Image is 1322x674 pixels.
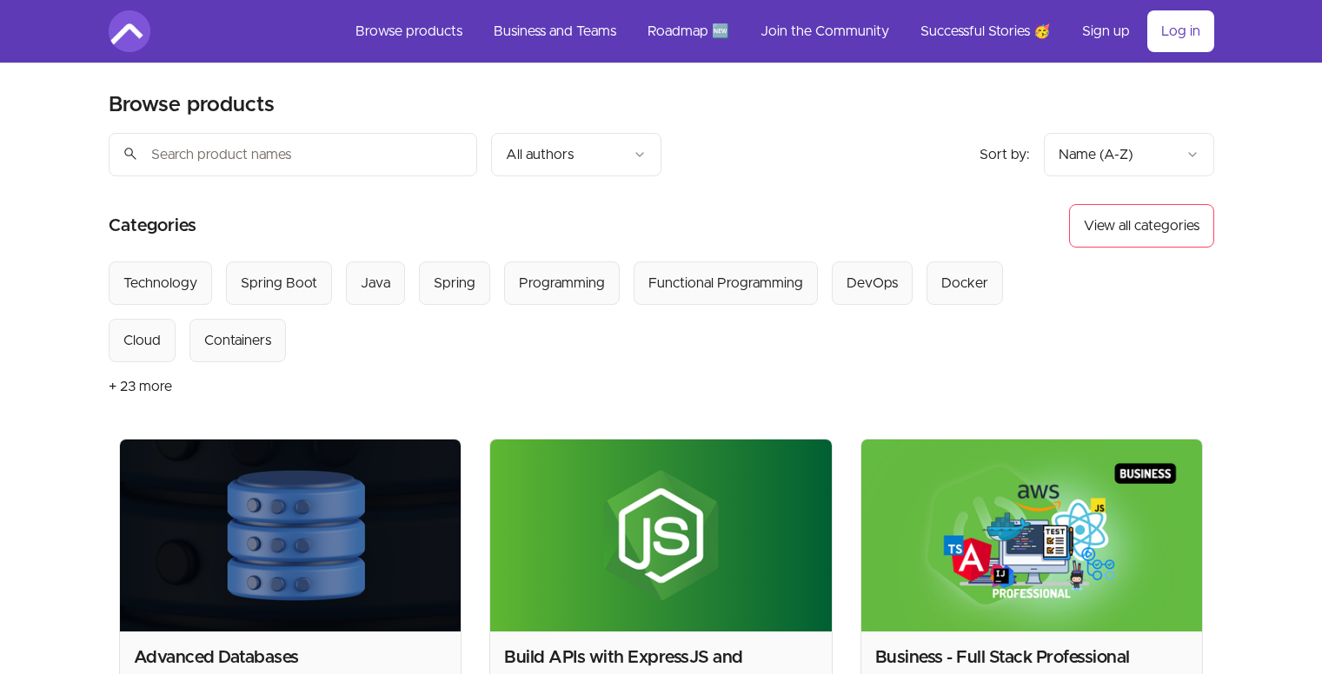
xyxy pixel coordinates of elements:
button: + 23 more [109,362,172,411]
a: Sign up [1068,10,1144,52]
a: Business and Teams [480,10,630,52]
button: Product sort options [1044,133,1214,176]
a: Log in [1147,10,1214,52]
img: Amigoscode logo [109,10,150,52]
button: Filter by author [491,133,661,176]
h2: Advanced Databases [134,645,448,670]
div: Docker [941,273,988,294]
input: Search product names [109,133,477,176]
span: Sort by: [980,148,1030,162]
a: Successful Stories 🥳 [907,10,1065,52]
div: Spring [434,273,475,294]
span: search [123,142,138,166]
div: Technology [123,273,197,294]
div: DevOps [847,273,898,294]
img: Product image for Build APIs with ExpressJS and MongoDB [490,439,832,631]
button: View all categories [1069,204,1214,248]
h2: Categories [109,204,196,248]
a: Browse products [342,10,476,52]
img: Product image for Business - Full Stack Professional Bundle [861,439,1203,631]
div: Cloud [123,330,161,351]
div: Containers [204,330,271,351]
nav: Main [342,10,1214,52]
div: Java [361,273,390,294]
div: Spring Boot [241,273,317,294]
h2: Browse products [109,91,275,119]
div: Functional Programming [648,273,803,294]
a: Join the Community [747,10,903,52]
a: Roadmap 🆕 [634,10,743,52]
img: Product image for Advanced Databases [120,439,462,631]
div: Programming [519,273,605,294]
